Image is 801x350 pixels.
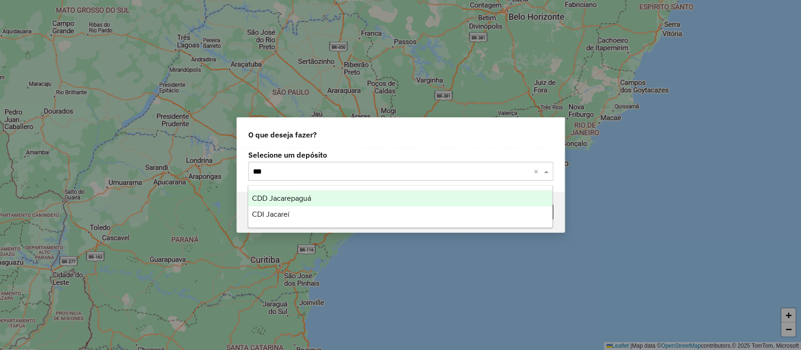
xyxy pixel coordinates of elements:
[248,149,553,160] label: Selecione um depósito
[534,166,542,177] span: Clear all
[248,185,553,228] ng-dropdown-panel: Options list
[252,210,290,218] span: CDI Jacareí
[248,129,317,140] span: O que deseja fazer?
[252,194,311,202] span: CDD Jacarepaguá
